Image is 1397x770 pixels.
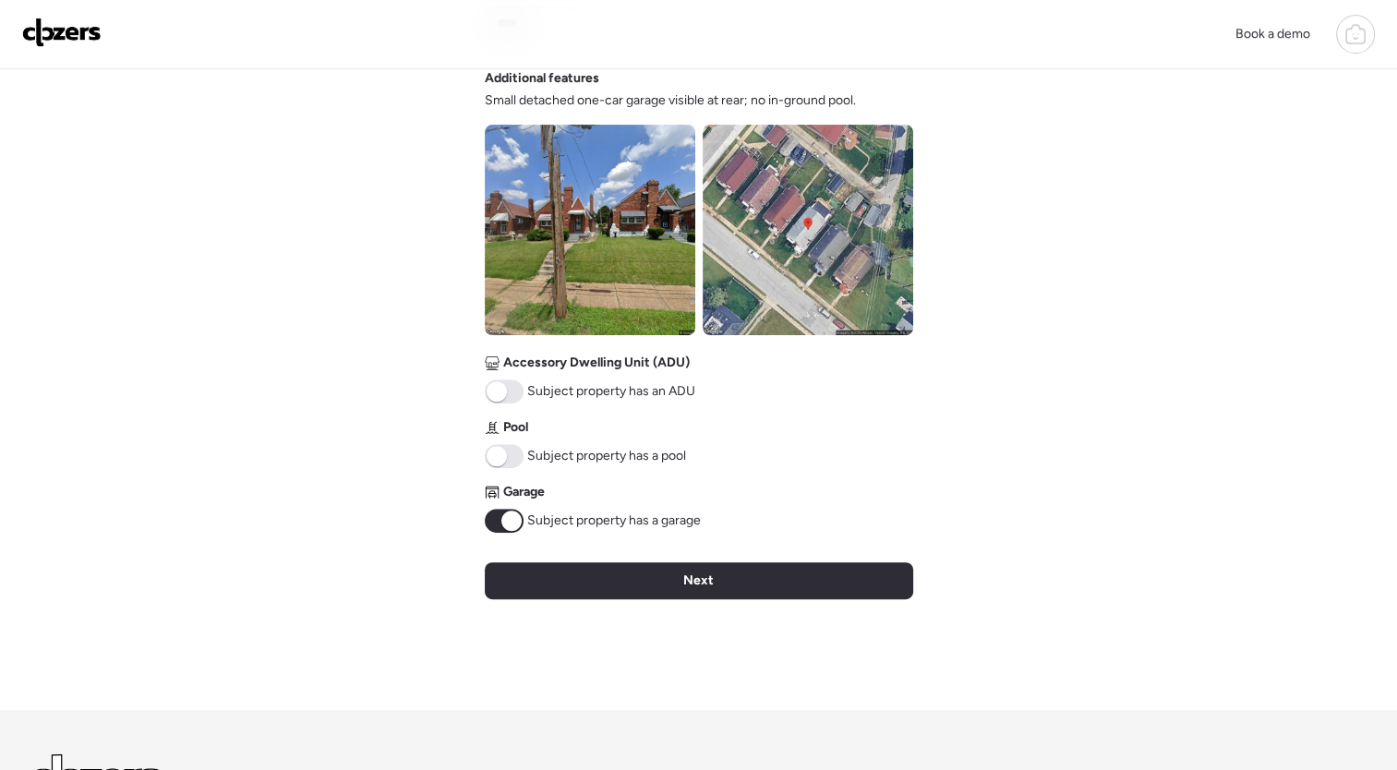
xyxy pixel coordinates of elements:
[683,571,714,590] span: Next
[503,483,545,501] span: Garage
[503,418,528,437] span: Pool
[527,382,695,401] span: Subject property has an ADU
[527,511,701,530] span: Subject property has a garage
[1235,26,1310,42] span: Book a demo
[485,91,856,110] span: Small detached one-car garage visible at rear; no in-ground pool.
[527,447,686,465] span: Subject property has a pool
[485,69,599,88] span: Additional features
[22,18,102,47] img: Logo
[503,354,690,372] span: Accessory Dwelling Unit (ADU)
